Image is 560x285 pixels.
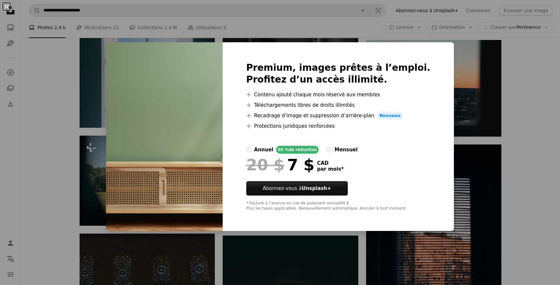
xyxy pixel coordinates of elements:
[327,147,332,152] input: mensuel
[246,147,252,152] input: annuel65 %de réduction
[246,112,431,120] li: Recadrage d’image et suppression d’arrière-plan
[246,91,431,99] li: Contenu ajouté chaque mois réservé aux membres
[246,156,314,173] div: 7 $
[246,156,285,173] span: 20 $
[246,101,431,109] li: Téléchargements libres de droits illimités
[377,112,403,120] span: Nouveau
[246,181,348,196] button: Abonnez-vous àUnsplash+
[302,185,331,191] strong: Unsplash+
[254,146,273,154] div: annuel
[276,146,319,154] div: 65 % de réduction
[106,42,223,231] img: premium_photo-1683141025879-8e25fd85b9ff
[246,122,431,130] li: Protections juridiques renforcées
[246,62,431,85] h2: Premium, images prêtes à l’emploi. Profitez d’un accès illimité.
[317,166,344,172] span: par mois *
[334,146,358,154] div: mensuel
[317,160,344,166] span: CAD
[246,201,431,211] div: * Facturé à l’avance en cas de paiement annuel 84 $ Plus les taxes applicables. Renouvellement au...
